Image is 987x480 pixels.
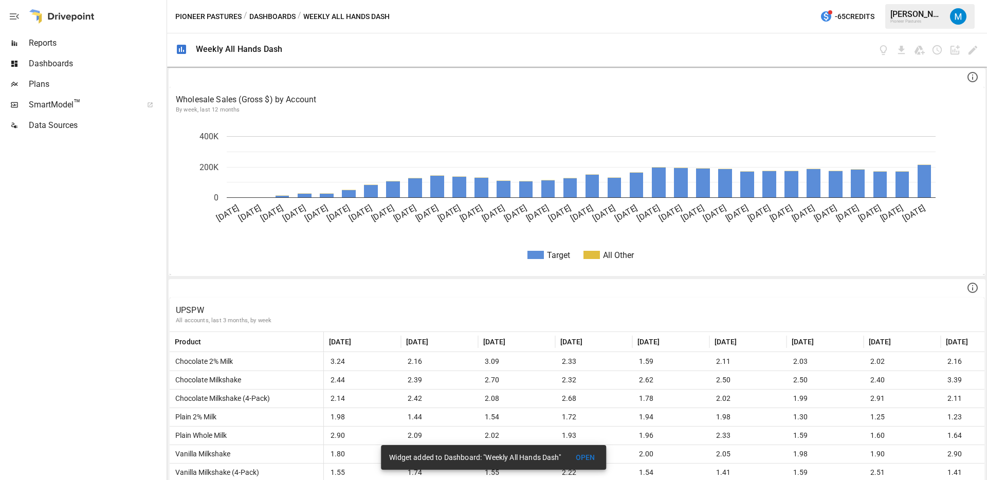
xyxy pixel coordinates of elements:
span: Vanilla Milkshake (4-Pack) [171,468,259,476]
text: [DATE] [215,203,241,224]
div: Pioneer Pastures [890,19,944,24]
text: [DATE] [680,203,705,224]
text: [DATE] [414,203,440,224]
span: [DATE] [946,337,968,347]
text: [DATE] [502,203,528,224]
span: 2.03 [792,353,809,371]
span: [DATE] [792,337,814,347]
text: [DATE] [790,203,816,224]
span: 2.50 [792,371,809,389]
span: 2.09 [406,427,424,445]
span: [DATE] [715,337,737,347]
span: 1.23 [946,408,963,426]
text: [DATE] [392,203,417,224]
button: Add widget [949,44,961,56]
text: [DATE] [635,203,661,224]
span: 1.72 [560,408,578,426]
span: Reports [29,37,164,49]
span: 2.11 [946,390,963,408]
span: 2.68 [560,390,578,408]
span: -65 Credits [835,10,874,23]
text: [DATE] [746,203,772,224]
p: UPSPW [176,304,978,317]
span: 1.64 [946,427,963,445]
text: [DATE] [901,203,927,224]
span: 1.30 [792,408,809,426]
text: [DATE] [768,203,794,224]
span: [DATE] [406,337,428,347]
text: [DATE] [724,203,750,224]
text: [DATE] [591,203,617,224]
span: Chocolate Milkshake (4-Pack) [171,394,270,402]
span: [DATE] [329,337,351,347]
span: 2.90 [329,427,346,445]
span: 1.54 [483,408,501,426]
span: 2.33 [560,353,578,371]
button: View documentation [878,44,889,56]
text: [DATE] [480,203,506,224]
span: 2.32 [560,371,578,389]
span: 3.24 [329,353,346,371]
span: 2.40 [869,371,886,389]
span: 1.60 [869,427,886,445]
span: 2.00 [637,445,655,463]
span: 2.05 [715,445,732,463]
text: [DATE] [547,203,573,224]
button: OPEN [569,448,602,467]
span: 3.39 [946,371,963,389]
text: All Other [603,250,634,260]
span: [DATE] [483,337,505,347]
div: / [244,10,247,23]
div: / [298,10,301,23]
p: All accounts, last 3 months, by week [176,317,978,325]
text: [DATE] [458,203,484,224]
text: [DATE] [281,203,307,224]
text: Target [547,250,570,260]
text: 200K [199,162,219,172]
text: [DATE] [702,203,727,224]
span: 2.70 [483,371,501,389]
span: 2.16 [406,353,424,371]
span: 2.02 [869,353,886,371]
span: [DATE] [869,337,891,347]
svg: A chart. [170,121,984,275]
span: 2.91 [869,390,886,408]
span: Plain 2% Milk [171,413,216,421]
text: [DATE] [834,203,860,224]
span: 1.80 [329,445,346,463]
span: 2.16 [946,353,963,371]
span: 1.98 [329,408,346,426]
span: 2.44 [329,371,346,389]
span: Data Sources [29,119,164,132]
span: 1.93 [560,427,578,445]
text: [DATE] [879,203,905,224]
span: 2.42 [406,390,424,408]
text: [DATE] [325,203,351,224]
span: 2.14 [329,390,346,408]
span: Plans [29,78,164,90]
text: [DATE] [569,203,595,224]
text: [DATE] [812,203,838,224]
text: [DATE] [237,203,263,224]
button: Schedule dashboard [931,44,943,56]
span: 2.11 [715,353,732,371]
span: 1.96 [637,427,655,445]
p: Wholesale Sales (Gross $) by Account [176,94,978,106]
span: [DATE] [560,337,582,347]
span: 1.90 [869,445,886,463]
span: Dashboards [29,58,164,70]
div: [PERSON_NAME] [890,9,944,19]
span: 2.08 [483,390,501,408]
text: [DATE] [657,203,683,224]
text: [DATE] [259,203,285,224]
div: Weekly All Hands Dash [196,44,282,54]
span: [DATE] [637,337,660,347]
button: Download dashboard [895,44,907,56]
span: 2.90 [946,445,963,463]
span: 2.33 [715,427,732,445]
span: 1.78 [637,390,655,408]
span: 1.98 [792,445,809,463]
text: [DATE] [525,203,551,224]
span: 1.94 [637,408,655,426]
button: Edit dashboard [967,44,979,56]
